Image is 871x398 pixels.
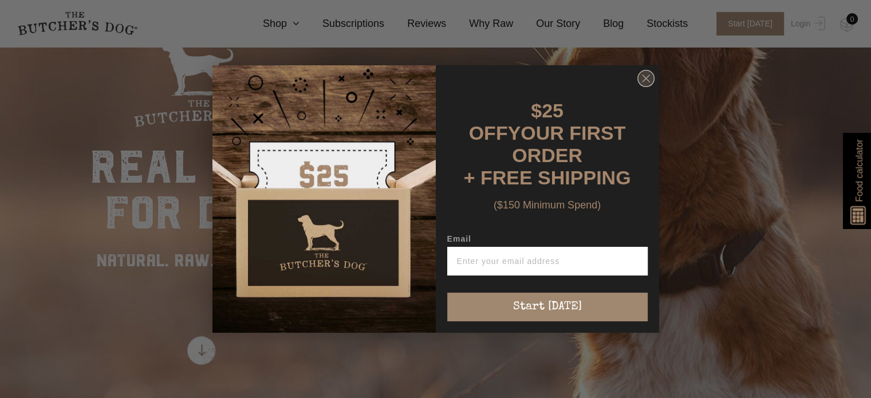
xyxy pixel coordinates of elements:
span: Food calculator [852,139,866,202]
span: $25 OFF [469,100,563,144]
button: Start [DATE] [447,293,648,321]
span: YOUR FIRST ORDER + FREE SHIPPING [464,122,631,188]
span: ($150 Minimum Spend) [494,199,601,211]
button: Close dialog [637,70,655,87]
input: Enter your email address [447,247,648,275]
img: d0d537dc-5429-4832-8318-9955428ea0a1.jpeg [212,65,436,333]
label: Email [447,234,648,247]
